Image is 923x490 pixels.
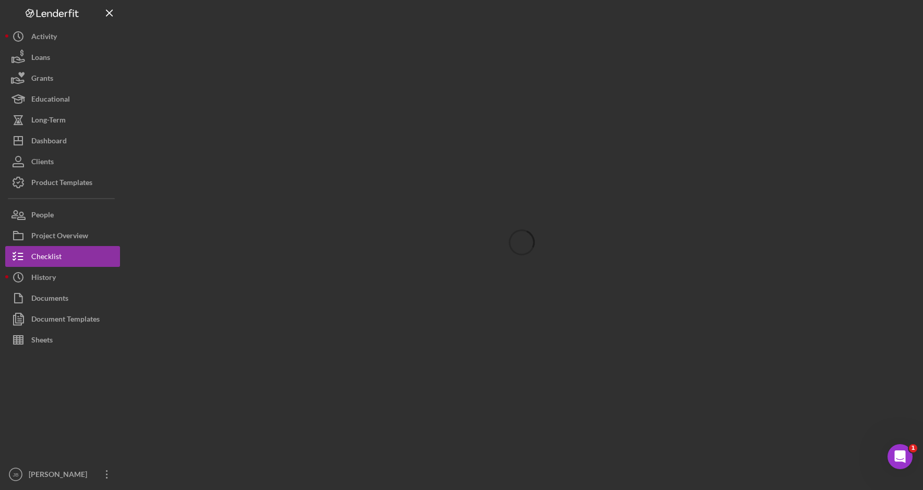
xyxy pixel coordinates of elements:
[5,267,120,288] button: History
[5,89,120,109] button: Educational
[31,47,50,70] div: Loans
[5,130,120,151] button: Dashboard
[31,225,88,249] div: Project Overview
[5,329,120,350] button: Sheets
[909,444,917,452] span: 1
[31,68,53,91] div: Grants
[5,204,120,225] button: People
[5,464,120,485] button: JB[PERSON_NAME]
[31,204,54,228] div: People
[5,68,120,89] button: Grants
[5,309,120,329] button: Document Templates
[888,444,913,469] iframe: Intercom live chat
[26,464,94,487] div: [PERSON_NAME]
[5,172,120,193] button: Product Templates
[31,309,100,332] div: Document Templates
[31,130,67,154] div: Dashboard
[5,109,120,130] button: Long-Term
[31,26,57,50] div: Activity
[31,329,53,353] div: Sheets
[31,267,56,290] div: History
[31,288,68,311] div: Documents
[5,26,120,47] button: Activity
[5,246,120,267] button: Checklist
[13,472,18,477] text: JB
[31,172,92,195] div: Product Templates
[31,151,54,175] div: Clients
[5,47,120,68] button: Loans
[5,225,120,246] button: Project Overview
[5,151,120,172] button: Clients
[31,109,66,133] div: Long-Term
[31,89,70,112] div: Educational
[31,246,62,269] div: Checklist
[5,288,120,309] button: Documents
